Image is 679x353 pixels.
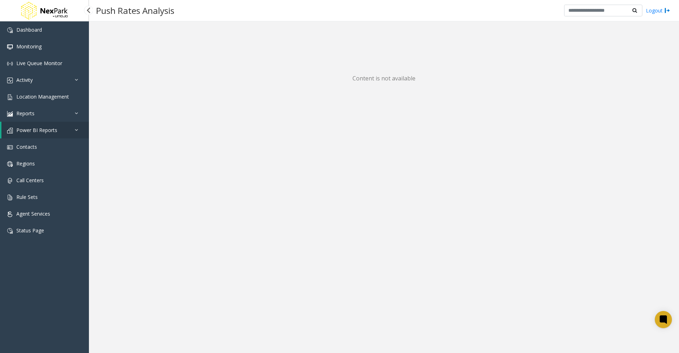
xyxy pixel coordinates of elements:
img: 'icon' [7,144,13,150]
a: Logout [646,7,670,14]
img: 'icon' [7,195,13,200]
span: Call Centers [16,177,44,184]
span: Power BI Reports [16,127,57,133]
img: logout [664,7,670,14]
span: Regions [16,160,35,167]
img: 'icon' [7,128,13,133]
span: Status Page [16,227,44,234]
img: 'icon' [7,78,13,83]
span: Reports [16,110,35,117]
img: 'icon' [7,44,13,50]
img: 'icon' [7,178,13,184]
img: 'icon' [7,61,13,67]
span: Monitoring [16,43,42,50]
h3: Push Rates Analysis [92,2,178,19]
img: 'icon' [7,111,13,117]
img: 'icon' [7,161,13,167]
span: Contacts [16,143,37,150]
span: Location Management [16,93,69,100]
img: 'icon' [7,211,13,217]
span: Content is not available [352,73,415,84]
img: 'icon' [7,94,13,100]
span: Live Queue Monitor [16,60,62,67]
img: 'icon' [7,228,13,234]
span: Dashboard [16,26,42,33]
span: Activity [16,77,33,83]
a: Power BI Reports [1,122,89,138]
span: Rule Sets [16,194,38,200]
span: Agent Services [16,210,50,217]
img: 'icon' [7,27,13,33]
